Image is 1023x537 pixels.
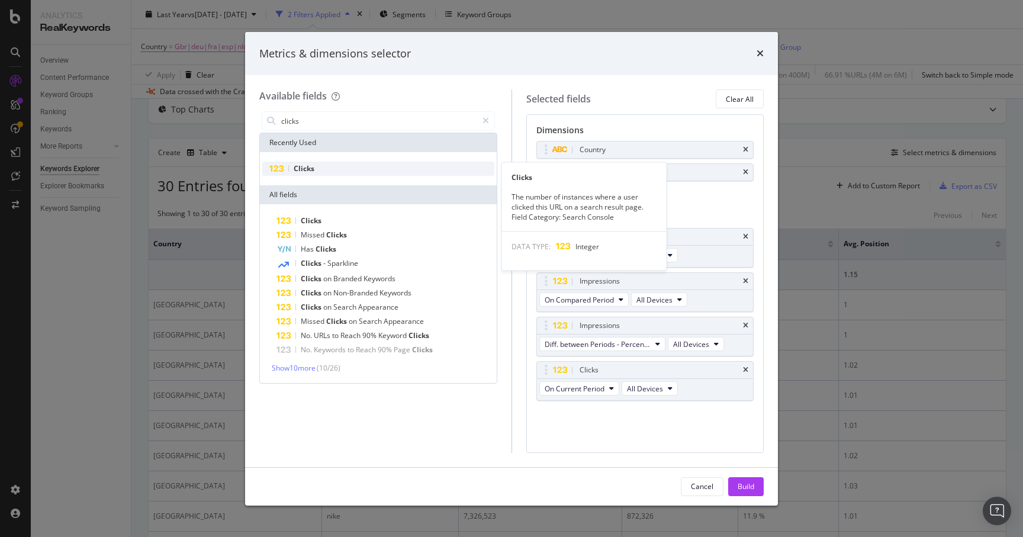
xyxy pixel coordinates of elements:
[526,92,591,106] div: Selected fields
[301,302,323,312] span: Clicks
[536,272,754,312] div: ImpressionstimesOn Compared PeriodAll Devices
[743,366,748,374] div: times
[340,330,362,340] span: Reach
[358,302,398,312] span: Appearance
[408,330,429,340] span: Clicks
[378,345,394,355] span: 90%
[363,274,395,284] span: Keywords
[536,317,754,356] div: ImpressionstimesDiff. between Periods - PercentageAll Devices
[545,384,604,394] span: On Current Period
[323,288,333,298] span: on
[327,258,358,268] span: Sparkline
[259,46,411,62] div: Metrics & dimensions selector
[384,316,424,326] span: Appearance
[539,381,619,395] button: On Current Period
[691,481,713,491] div: Cancel
[333,274,363,284] span: Branded
[333,302,358,312] span: Search
[314,345,348,355] span: Keywords
[575,242,599,252] span: Integer
[272,363,316,373] span: Show 10 more
[348,345,356,355] span: to
[636,295,673,305] span: All Devices
[743,233,748,240] div: times
[301,216,321,226] span: Clicks
[673,339,709,349] span: All Devices
[743,146,748,153] div: times
[359,316,384,326] span: Search
[301,230,326,240] span: Missed
[301,258,323,268] span: Clicks
[379,288,411,298] span: Keywords
[317,363,340,373] span: ( 10 / 26 )
[681,477,723,496] button: Cancel
[301,316,326,326] span: Missed
[580,144,606,156] div: Country
[536,124,754,141] div: Dimensions
[332,330,340,340] span: to
[743,278,748,285] div: times
[627,384,663,394] span: All Devices
[536,141,754,159] div: Countrytimes
[314,330,332,340] span: URLs
[301,274,323,284] span: Clicks
[728,477,764,496] button: Build
[301,288,323,298] span: Clicks
[260,185,497,204] div: All fields
[668,337,724,351] button: All Devices
[738,481,754,491] div: Build
[333,288,379,298] span: Non-Branded
[323,258,327,268] span: -
[326,316,349,326] span: Clicks
[245,32,778,506] div: modal
[511,242,551,252] span: DATA TYPE:
[378,330,408,340] span: Keyword
[301,345,314,355] span: No.
[260,133,497,152] div: Recently Used
[259,89,327,102] div: Available fields
[580,275,620,287] div: Impressions
[622,381,678,395] button: All Devices
[545,295,614,305] span: On Compared Period
[301,244,316,254] span: Has
[356,345,378,355] span: Reach
[983,497,1011,525] div: Open Intercom Messenger
[323,274,333,284] span: on
[631,292,687,307] button: All Devices
[323,302,333,312] span: on
[316,244,336,254] span: Clicks
[326,230,347,240] span: Clicks
[394,345,412,355] span: Page
[502,172,667,182] div: Clicks
[502,191,667,221] div: The number of instances where a user clicked this URL on a search result page. Field Category: Se...
[539,337,665,351] button: Diff. between Periods - Percentage
[580,364,599,376] div: Clicks
[580,320,620,332] div: Impressions
[362,330,378,340] span: 90%
[743,322,748,329] div: times
[743,169,748,176] div: times
[280,112,477,130] input: Search by field name
[757,46,764,62] div: times
[301,330,314,340] span: No.
[539,292,629,307] button: On Compared Period
[545,339,651,349] span: Diff. between Periods - Percentage
[726,94,754,104] div: Clear All
[349,316,359,326] span: on
[716,89,764,108] button: Clear All
[412,345,433,355] span: Clicks
[294,163,314,173] span: Clicks
[536,361,754,401] div: ClickstimesOn Current PeriodAll Devices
